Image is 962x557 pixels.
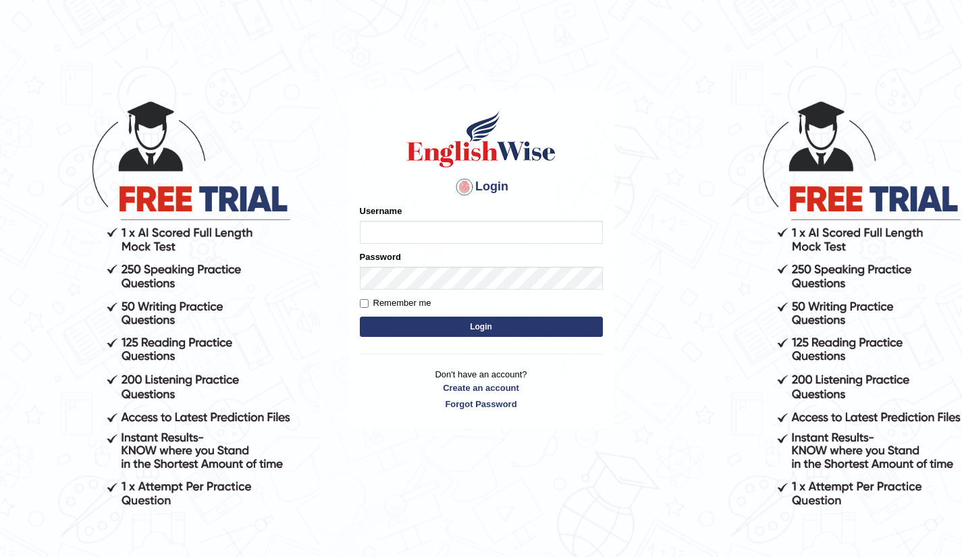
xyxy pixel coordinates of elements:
button: Login [360,317,603,337]
label: Password [360,250,401,263]
label: Remember me [360,296,431,310]
label: Username [360,205,402,217]
img: Logo of English Wise sign in for intelligent practice with AI [404,109,558,169]
a: Create an account [360,381,603,394]
a: Forgot Password [360,398,603,410]
input: Remember me [360,299,369,308]
p: Don't have an account? [360,368,603,410]
h4: Login [360,176,603,198]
